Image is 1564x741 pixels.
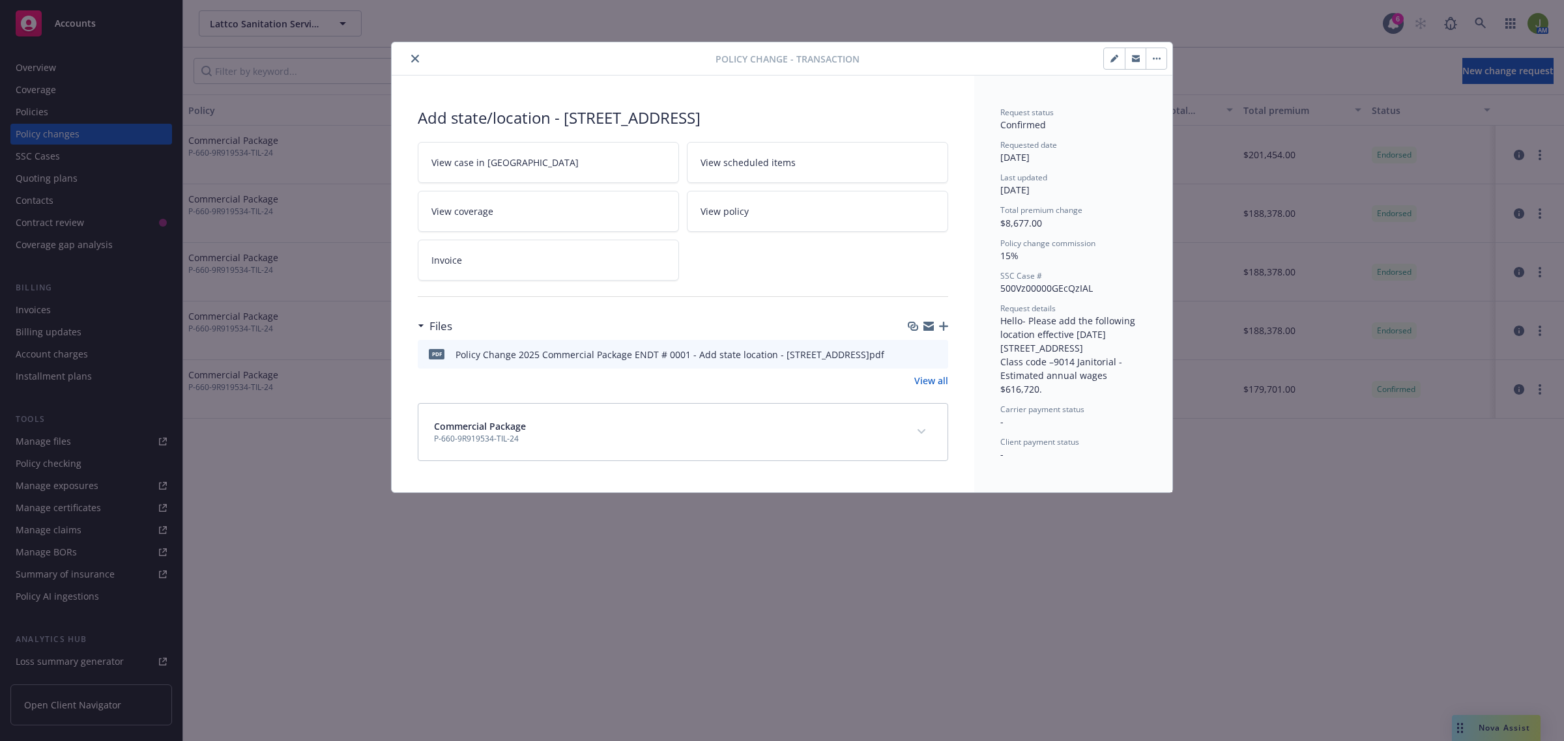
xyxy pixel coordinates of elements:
a: View policy [687,191,948,232]
div: Add state/location - [STREET_ADDRESS] [418,107,948,129]
a: View case in [GEOGRAPHIC_DATA] [418,142,679,183]
h3: Files [429,318,452,335]
span: Carrier payment status [1000,404,1084,415]
span: $8,677.00 [1000,217,1042,229]
span: Request status [1000,107,1054,118]
div: Files [418,318,452,335]
span: - [1000,448,1004,460]
span: Policy change commission [1000,238,1095,249]
span: SSC Case # [1000,270,1042,281]
span: Last updated [1000,172,1047,183]
span: Requested date [1000,139,1057,150]
span: 15% [1000,249,1019,262]
a: View all [914,374,948,387]
span: View coverage [431,204,493,218]
span: [DATE] [1000,184,1030,196]
span: - [1000,415,1004,428]
span: Total premium change [1000,204,1082,216]
span: 500Vz00000GEcQzIAL [1000,282,1093,294]
span: [DATE] [1000,151,1030,163]
button: preview file [931,348,943,361]
span: Policy change - Transaction [716,52,860,66]
span: Confirmed [1000,119,1046,131]
span: Commercial Package [434,419,526,433]
a: View scheduled items [687,142,948,183]
button: download file [910,348,921,361]
span: Hello- Please add the following location effective [DATE] [STREET_ADDRESS] Class code –9014 Janit... [1000,315,1138,395]
button: expand content [911,421,932,442]
span: View scheduled items [701,156,796,169]
span: View case in [GEOGRAPHIC_DATA] [431,156,579,169]
span: P-660-9R919534-TIL-24 [434,433,526,445]
span: Request details [1000,303,1056,314]
span: Invoice [431,253,462,267]
span: pdf [429,349,444,359]
span: View policy [701,204,749,218]
a: View coverage [418,191,679,232]
a: Invoice [418,240,679,281]
button: close [407,51,423,66]
div: Commercial PackageP-660-9R919534-TIL-24expand content [418,404,948,460]
span: Client payment status [1000,436,1079,447]
div: Policy Change 2025 Commercial Package ENDT # 0001 - Add state location - [STREET_ADDRESS]pdf [456,348,884,361]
